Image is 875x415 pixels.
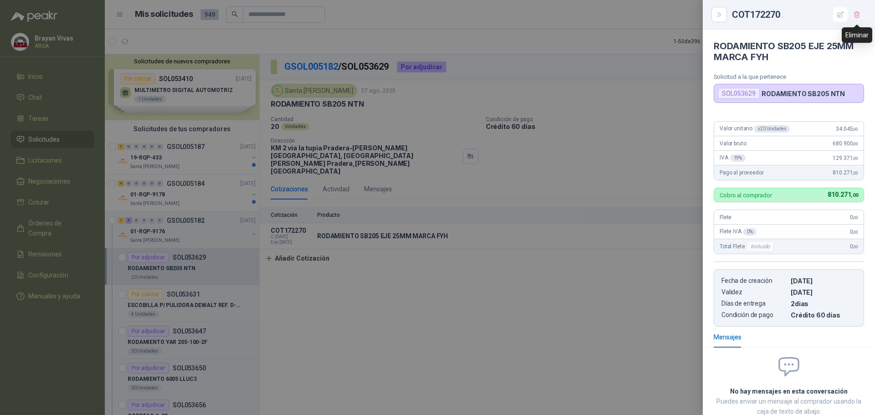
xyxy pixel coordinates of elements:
div: 0 % [743,228,757,236]
button: Close [714,9,725,20]
p: Fecha de creación [721,277,787,285]
div: Eliminar [842,27,872,43]
span: Valor unitario [720,125,790,133]
h4: RODAMIENTO SB205 EJE 25MM MARCA FYH [714,41,864,62]
p: Días de entrega [721,300,787,307]
div: SOL053629 [718,88,760,99]
span: Valor bruto [720,140,746,147]
div: 19 % [730,154,746,162]
span: ,00 [853,244,858,249]
span: Flete IVA [720,228,757,236]
p: [DATE] [791,288,856,296]
p: Cobro al comprador [720,192,772,198]
span: Total Flete [720,241,776,252]
p: Validez [721,288,787,296]
span: 129.371 [833,155,858,161]
p: Crédito 60 días [791,311,856,319]
span: ,00 [853,141,858,146]
span: 0 [850,243,858,250]
span: 0 [850,229,858,235]
span: ,00 [853,156,858,161]
span: IVA [720,154,746,162]
div: x 20 Unidades [754,125,790,133]
span: 680.900 [833,140,858,147]
div: Incluido [746,241,774,252]
span: 810.271 [833,169,858,176]
p: Solicitud a la que pertenece [714,73,864,80]
span: Pago al proveedor [720,169,764,176]
span: ,00 [853,215,858,220]
p: [DATE] [791,277,856,285]
span: 34.045 [836,126,858,132]
span: Flete [720,214,731,220]
span: 0 [850,214,858,220]
div: Mensajes [714,332,741,342]
span: ,00 [853,230,858,235]
span: ,00 [853,127,858,132]
div: COT172270 [732,7,864,22]
p: 2 dias [791,300,856,307]
p: Condición de pago [721,311,787,319]
span: 810.271 [828,191,858,198]
h2: No hay mensajes en esta conversación [714,386,864,396]
p: RODAMIENTO SB205 NTN [762,90,845,97]
span: ,00 [853,170,858,175]
span: ,00 [851,192,858,198]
